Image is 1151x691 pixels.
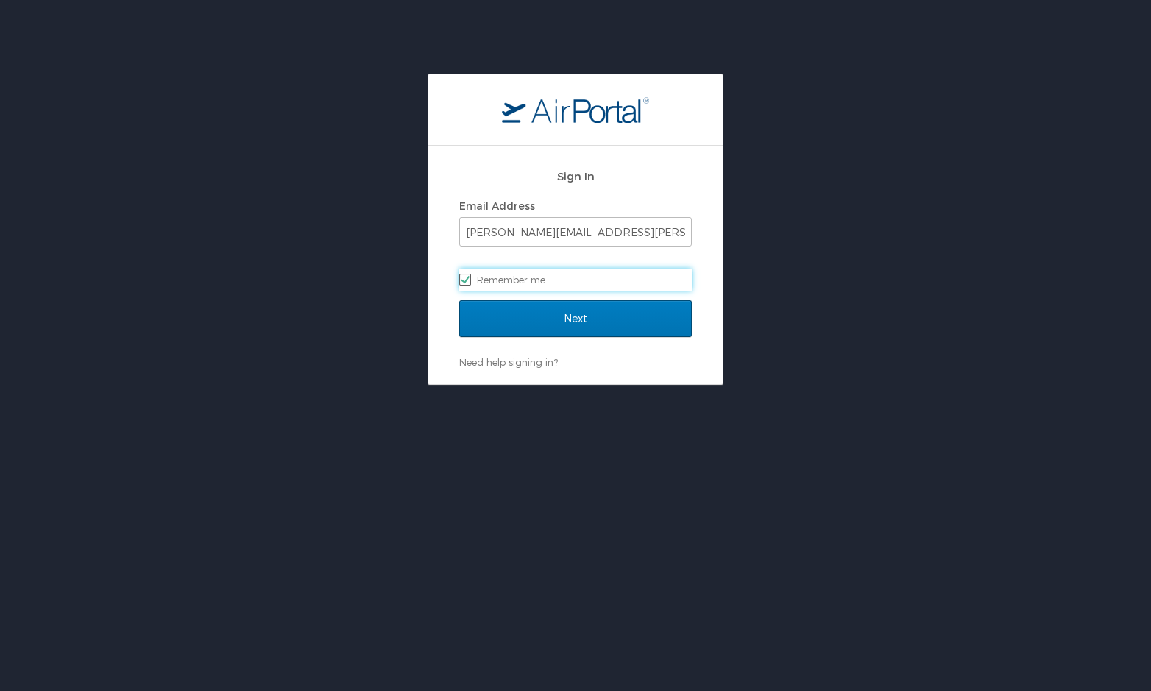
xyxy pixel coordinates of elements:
a: Need help signing in? [459,356,558,368]
label: Email Address [459,199,535,212]
img: logo [502,96,649,123]
h2: Sign In [459,168,692,185]
input: Next [459,300,692,337]
label: Remember me [459,269,692,291]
